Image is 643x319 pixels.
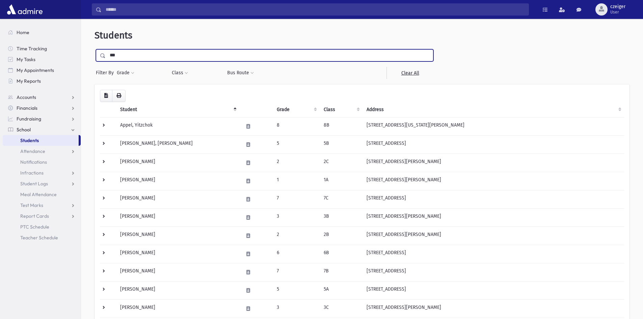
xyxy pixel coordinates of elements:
button: Print [112,90,126,102]
td: 1 [273,172,320,190]
a: Test Marks [3,200,81,211]
td: [PERSON_NAME] [116,208,239,227]
span: My Appointments [17,67,54,73]
td: 2B [320,227,363,245]
input: Search [102,3,529,16]
th: Class: activate to sort column ascending [320,102,363,117]
a: Meal Attendance [3,189,81,200]
td: 3 [273,208,320,227]
td: [STREET_ADDRESS] [363,263,624,281]
a: Students [3,135,79,146]
td: 7C [320,190,363,208]
a: School [3,124,81,135]
span: Financials [17,105,37,111]
td: 6 [273,245,320,263]
td: [STREET_ADDRESS] [363,245,624,263]
span: Infractions [20,170,44,176]
td: 7B [320,263,363,281]
td: [STREET_ADDRESS][US_STATE][PERSON_NAME] [363,117,624,135]
a: Home [3,27,81,38]
span: Meal Attendance [20,191,57,197]
td: [PERSON_NAME] [116,281,239,299]
td: 6B [320,245,363,263]
span: Filter By [96,69,116,76]
td: 2 [273,227,320,245]
a: My Reports [3,76,81,86]
a: Student Logs [3,178,81,189]
span: Time Tracking [17,46,47,52]
span: User [610,9,625,15]
img: AdmirePro [5,3,44,16]
td: [STREET_ADDRESS] [363,190,624,208]
a: My Appointments [3,65,81,76]
span: Test Marks [20,202,43,208]
a: Teacher Schedule [3,232,81,243]
td: 5B [320,135,363,154]
th: Grade: activate to sort column ascending [273,102,320,117]
td: [STREET_ADDRESS][PERSON_NAME] [363,227,624,245]
span: Students [95,30,132,41]
span: Student Logs [20,181,48,187]
td: [STREET_ADDRESS] [363,135,624,154]
td: 5 [273,135,320,154]
span: My Reports [17,78,41,84]
a: Attendance [3,146,81,157]
th: Address: activate to sort column ascending [363,102,624,117]
td: [STREET_ADDRESS] [363,281,624,299]
span: Students [20,137,39,143]
th: Student: activate to sort column descending [116,102,239,117]
td: [PERSON_NAME] [116,172,239,190]
td: [PERSON_NAME] [116,245,239,263]
button: Class [171,67,188,79]
a: Time Tracking [3,43,81,54]
td: [PERSON_NAME] [116,190,239,208]
td: [PERSON_NAME] [116,154,239,172]
td: 3 [273,299,320,318]
td: 8 [273,117,320,135]
a: Report Cards [3,211,81,221]
span: My Tasks [17,56,35,62]
span: PTC Schedule [20,224,49,230]
a: Infractions [3,167,81,178]
td: 5A [320,281,363,299]
span: Attendance [20,148,45,154]
span: School [17,127,31,133]
td: 3B [320,208,363,227]
a: Accounts [3,92,81,103]
a: Financials [3,103,81,113]
span: Accounts [17,94,36,100]
a: Fundraising [3,113,81,124]
td: 7 [273,190,320,208]
span: Fundraising [17,116,41,122]
span: Report Cards [20,213,49,219]
button: Bus Route [227,67,254,79]
td: [PERSON_NAME] [116,299,239,318]
td: 1A [320,172,363,190]
span: czeiger [610,4,625,9]
td: [STREET_ADDRESS][PERSON_NAME] [363,172,624,190]
td: 8B [320,117,363,135]
span: Notifications [20,159,47,165]
a: Notifications [3,157,81,167]
button: Grade [116,67,135,79]
td: [PERSON_NAME] [116,227,239,245]
td: [PERSON_NAME], [PERSON_NAME] [116,135,239,154]
td: 5 [273,281,320,299]
td: Appel, Yitzchok [116,117,239,135]
span: Teacher Schedule [20,235,58,241]
button: CSV [100,90,112,102]
span: Home [17,29,29,35]
td: 7 [273,263,320,281]
td: [STREET_ADDRESS][PERSON_NAME] [363,299,624,318]
a: PTC Schedule [3,221,81,232]
a: Clear All [386,67,433,79]
td: [STREET_ADDRESS][PERSON_NAME] [363,154,624,172]
a: My Tasks [3,54,81,65]
td: [PERSON_NAME] [116,263,239,281]
td: 2 [273,154,320,172]
td: [STREET_ADDRESS][PERSON_NAME] [363,208,624,227]
td: 2C [320,154,363,172]
td: 3C [320,299,363,318]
